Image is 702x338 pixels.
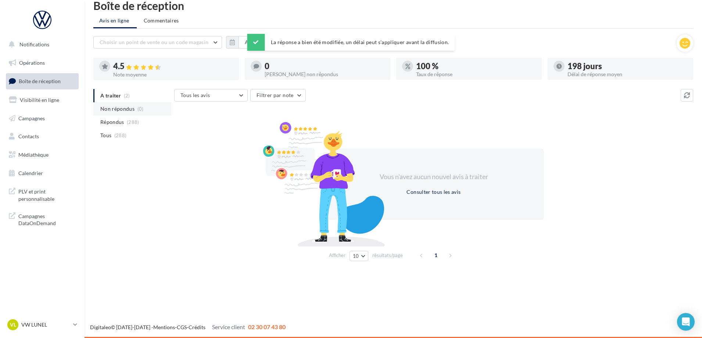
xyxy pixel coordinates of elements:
div: Délai de réponse moyen [567,72,687,77]
button: Notifications [4,37,77,52]
a: Campagnes DataOnDemand [4,208,80,230]
a: Campagnes [4,111,80,126]
div: La réponse a bien été modifiée, un délai peut s’appliquer avant la diffusion. [247,34,455,51]
span: Non répondus [100,105,135,113]
a: CGS [177,324,187,330]
a: Crédits [189,324,205,330]
span: Opérations [19,60,45,66]
div: Open Intercom Messenger [677,313,695,331]
span: 02 30 07 43 80 [248,323,286,330]
span: © [DATE]-[DATE] - - - [90,324,286,330]
div: [PERSON_NAME] non répondus [265,72,384,77]
a: PLV et print personnalisable [4,184,80,205]
button: Au total [239,36,271,49]
button: 10 [350,251,368,261]
span: Afficher [329,252,345,259]
button: Filtrer par note [250,89,306,102]
span: Commentaires [144,17,179,24]
span: Service client [212,323,245,330]
span: Campagnes [18,115,45,121]
a: Digitaleo [90,324,111,330]
a: Calendrier [4,166,80,181]
div: 100 % [416,62,536,70]
span: PLV et print personnalisable [18,186,76,202]
span: Boîte de réception [19,78,61,84]
div: Vous n'avez aucun nouvel avis à traiter [370,172,497,182]
a: Contacts [4,129,80,144]
div: 198 jours [567,62,687,70]
span: 10 [353,253,359,259]
a: Boîte de réception [4,73,80,89]
div: 0 [265,62,384,70]
button: Au total [226,36,271,49]
span: Tous [100,132,111,139]
span: Choisir un point de vente ou un code magasin [100,39,208,45]
div: Taux de réponse [416,72,536,77]
a: Visibilité en ligne [4,92,80,108]
span: Visibilité en ligne [20,97,59,103]
div: 4.5 [113,62,233,71]
button: Choisir un point de vente ou un code magasin [93,36,222,49]
p: VW LUNEL [21,321,70,328]
button: Tous les avis [174,89,248,102]
a: Médiathèque [4,147,80,163]
span: Médiathèque [18,152,49,158]
span: Répondus [100,118,124,126]
span: Contacts [18,133,39,139]
a: VL VW LUNEL [6,318,79,332]
span: VL [10,321,16,328]
span: Notifications [19,41,49,47]
span: Calendrier [18,170,43,176]
span: (288) [114,132,127,138]
button: Consulter tous les avis [404,188,463,196]
span: (0) [137,106,144,112]
span: résultats/page [372,252,403,259]
span: 1 [430,249,442,261]
div: Note moyenne [113,72,233,77]
a: Opérations [4,55,80,71]
span: Tous les avis [180,92,210,98]
a: Mentions [153,324,175,330]
span: (288) [127,119,139,125]
span: Campagnes DataOnDemand [18,211,76,227]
